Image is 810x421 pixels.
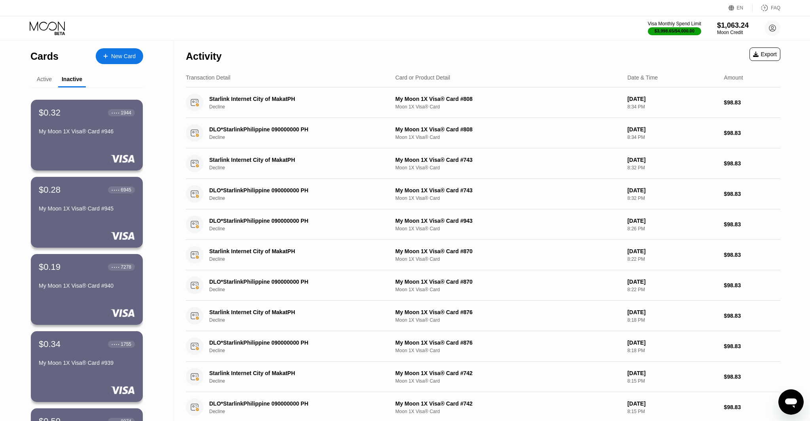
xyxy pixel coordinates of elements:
[627,165,717,171] div: 8:32 PM
[717,30,749,35] div: Moon Credit
[396,104,621,110] div: Moon 1X Visa® Card
[627,279,717,285] div: [DATE]
[396,157,621,163] div: My Moon 1X Visa® Card #743
[396,378,621,384] div: Moon 1X Visa® Card
[627,126,717,133] div: [DATE]
[627,400,717,407] div: [DATE]
[396,195,621,201] div: Moon 1X Visa® Card
[209,187,379,193] div: DLO*StarlinkPhilippine 090000000 PH
[37,76,52,82] div: Active
[186,209,780,240] div: DLO*StarlinkPhilippine 090000000 PHDeclineMy Moon 1X Visa® Card #943Moon 1X Visa® Card[DATE]8:26 ...
[724,99,780,106] div: $98.83
[627,309,717,315] div: [DATE]
[209,157,379,163] div: Starlink Internet City of MakatPH
[209,195,392,201] div: Decline
[724,191,780,197] div: $98.83
[209,409,392,414] div: Decline
[648,21,701,27] div: Visa Monthly Spend Limit
[627,226,717,231] div: 8:26 PM
[396,165,621,171] div: Moon 1X Visa® Card
[186,331,780,362] div: DLO*StarlinkPhilippine 090000000 PHDeclineMy Moon 1X Visa® Card #876Moon 1X Visa® Card[DATE]8:18 ...
[396,74,450,81] div: Card or Product Detail
[39,205,135,212] div: My Moon 1X Visa® Card #945
[396,400,621,407] div: My Moon 1X Visa® Card #742
[62,76,82,82] div: Inactive
[627,157,717,163] div: [DATE]
[186,270,780,301] div: DLO*StarlinkPhilippine 090000000 PHDeclineMy Moon 1X Visa® Card #870Moon 1X Visa® Card[DATE]8:22 ...
[396,309,621,315] div: My Moon 1X Visa® Card #876
[627,135,717,140] div: 8:34 PM
[655,28,695,33] div: $3,998.65 / $4,000.00
[627,317,717,323] div: 8:18 PM
[627,96,717,102] div: [DATE]
[627,378,717,384] div: 8:15 PM
[737,5,744,11] div: EN
[209,279,379,285] div: DLO*StarlinkPhilippine 090000000 PH
[396,126,621,133] div: My Moon 1X Visa® Card #808
[724,374,780,380] div: $98.83
[39,128,135,135] div: My Moon 1X Visa® Card #946
[112,189,119,191] div: ● ● ● ●
[209,400,379,407] div: DLO*StarlinkPhilippine 090000000 PH
[627,218,717,224] div: [DATE]
[39,262,61,272] div: $0.19
[396,187,621,193] div: My Moon 1X Visa® Card #743
[39,283,135,289] div: My Moon 1X Visa® Card #940
[396,248,621,254] div: My Moon 1X Visa® Card #870
[753,51,777,57] div: Export
[209,218,379,224] div: DLO*StarlinkPhilippine 090000000 PH
[186,240,780,270] div: Starlink Internet City of MakatPHDeclineMy Moon 1X Visa® Card #870Moon 1X Visa® Card[DATE]8:22 PM...
[724,74,743,81] div: Amount
[39,108,61,118] div: $0.32
[209,104,392,110] div: Decline
[39,339,61,349] div: $0.34
[209,165,392,171] div: Decline
[627,104,717,110] div: 8:34 PM
[186,118,780,148] div: DLO*StarlinkPhilippine 090000000 PHDeclineMy Moon 1X Visa® Card #808Moon 1X Visa® Card[DATE]8:34 ...
[186,51,221,62] div: Activity
[30,51,59,62] div: Cards
[209,226,392,231] div: Decline
[724,282,780,288] div: $98.83
[771,5,780,11] div: FAQ
[31,177,143,248] div: $0.28● ● ● ●6945My Moon 1X Visa® Card #945
[749,47,780,61] div: Export
[209,256,392,262] div: Decline
[121,264,131,270] div: 7278
[396,348,621,353] div: Moon 1X Visa® Card
[31,100,143,171] div: $0.32● ● ● ●1944My Moon 1X Visa® Card #946
[112,343,119,345] div: ● ● ● ●
[724,130,780,136] div: $98.83
[39,360,135,366] div: My Moon 1X Visa® Card #939
[96,48,143,64] div: New Card
[724,343,780,349] div: $98.83
[121,187,131,193] div: 6945
[209,135,392,140] div: Decline
[396,279,621,285] div: My Moon 1X Visa® Card #870
[209,339,379,346] div: DLO*StarlinkPhilippine 090000000 PH
[396,370,621,376] div: My Moon 1X Visa® Card #742
[186,74,230,81] div: Transaction Detail
[39,185,61,195] div: $0.28
[209,248,379,254] div: Starlink Internet City of MakatPH
[627,370,717,376] div: [DATE]
[627,195,717,201] div: 8:32 PM
[396,409,621,414] div: Moon 1X Visa® Card
[112,112,119,114] div: ● ● ● ●
[627,248,717,254] div: [DATE]
[717,21,749,30] div: $1,063.24
[717,21,749,35] div: $1,063.24Moon Credit
[209,126,379,133] div: DLO*StarlinkPhilippine 090000000 PH
[112,266,119,268] div: ● ● ● ●
[627,187,717,193] div: [DATE]
[209,287,392,292] div: Decline
[209,378,392,384] div: Decline
[111,53,136,60] div: New Card
[121,110,131,116] div: 1944
[186,87,780,118] div: Starlink Internet City of MakatPHDeclineMy Moon 1X Visa® Card #808Moon 1X Visa® Card[DATE]8:34 PM...
[396,226,621,231] div: Moon 1X Visa® Card
[648,21,701,35] div: Visa Monthly Spend Limit$3,998.65/$4,000.00
[31,254,143,325] div: $0.19● ● ● ●7278My Moon 1X Visa® Card #940
[209,317,392,323] div: Decline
